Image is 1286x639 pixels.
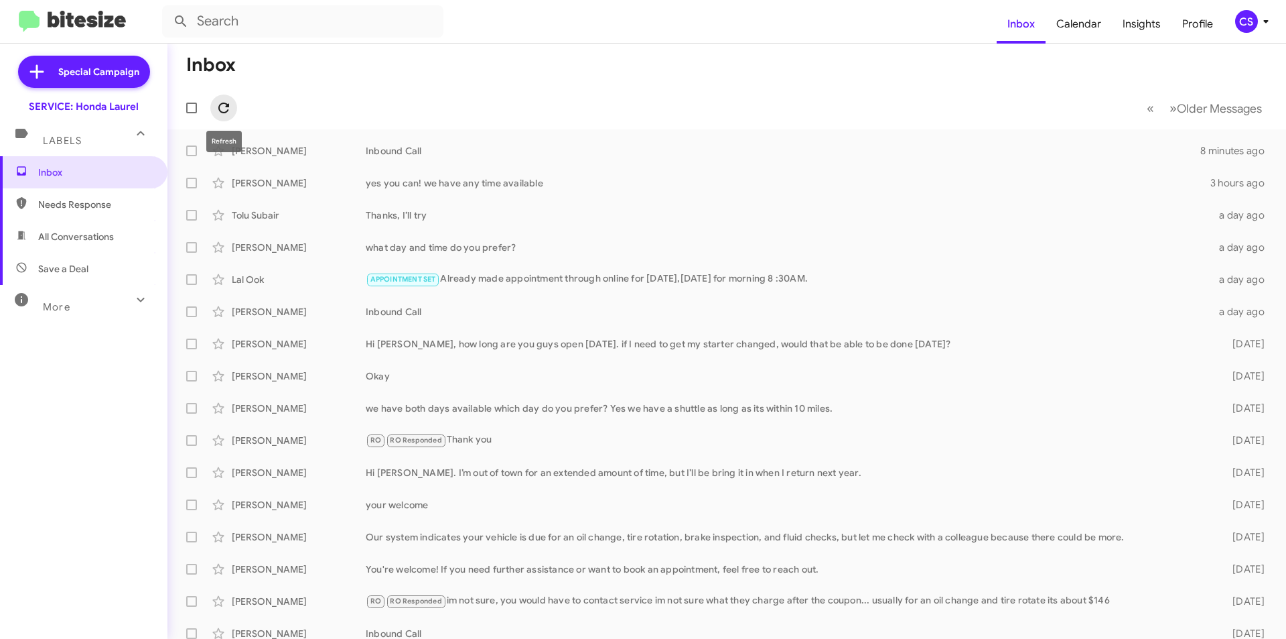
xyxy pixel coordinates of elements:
[232,241,366,254] div: [PERSON_NAME]
[366,369,1211,383] div: Okay
[1211,273,1275,286] div: a day ago
[1235,10,1258,33] div: CS
[18,56,150,88] a: Special Campaign
[232,466,366,479] div: [PERSON_NAME]
[232,434,366,447] div: [PERSON_NAME]
[232,305,366,318] div: [PERSON_NAME]
[370,597,381,605] span: RO
[232,144,366,158] div: [PERSON_NAME]
[162,5,443,38] input: Search
[38,198,152,211] span: Needs Response
[232,273,366,286] div: Lal Ook
[366,209,1211,222] div: Thanks, I’ll try
[1171,5,1224,44] a: Profile
[366,272,1211,287] div: Already made appointment through online for [DATE],[DATE] for morning 8 :30AM.
[1211,402,1275,415] div: [DATE]
[1211,305,1275,318] div: a day ago
[1210,176,1275,190] div: 3 hours ago
[29,100,139,113] div: SERVICE: Honda Laurel
[232,369,366,383] div: [PERSON_NAME]
[232,595,366,608] div: [PERSON_NAME]
[366,563,1211,576] div: You're welcome! If you need further assistance or want to book an appointment, feel free to reach...
[370,436,381,445] span: RO
[366,176,1210,190] div: yes you can! we have any time available
[1211,241,1275,254] div: a day ago
[366,466,1211,479] div: Hi [PERSON_NAME]. I’m out of town for an extended amount of time, but I’ll be bring it in when I ...
[366,432,1211,448] div: Thank you
[43,135,82,147] span: Labels
[232,176,366,190] div: [PERSON_NAME]
[1177,101,1262,116] span: Older Messages
[1200,144,1275,158] div: 8 minutes ago
[1211,466,1275,479] div: [DATE]
[390,597,441,605] span: RO Responded
[1046,5,1112,44] a: Calendar
[366,144,1200,158] div: Inbound Call
[1211,434,1275,447] div: [DATE]
[1139,95,1162,122] button: Previous
[1169,100,1177,117] span: »
[390,436,441,445] span: RO Responded
[1161,95,1270,122] button: Next
[38,262,88,276] span: Save a Deal
[1112,5,1171,44] a: Insights
[232,209,366,222] div: Tolu Subair
[58,65,139,78] span: Special Campaign
[232,402,366,415] div: [PERSON_NAME]
[997,5,1046,44] a: Inbox
[366,241,1211,254] div: what day and time do you prefer?
[1147,100,1154,117] span: «
[366,402,1211,415] div: we have both days available which day do you prefer? Yes we have a shuttle as long as its within ...
[232,530,366,544] div: [PERSON_NAME]
[1211,498,1275,512] div: [DATE]
[1224,10,1271,33] button: CS
[366,498,1211,512] div: your welcome
[1139,95,1270,122] nav: Page navigation example
[38,166,152,179] span: Inbox
[1211,530,1275,544] div: [DATE]
[1211,369,1275,383] div: [DATE]
[370,275,436,284] span: APPOINTMENT SET
[1211,337,1275,351] div: [DATE]
[366,530,1211,544] div: Our system indicates your vehicle is due for an oil change, tire rotation, brake inspection, and ...
[366,305,1211,318] div: Inbound Call
[1211,209,1275,222] div: a day ago
[366,593,1211,609] div: im not sure, you would have to contact service im not sure what they charge after the coupon... u...
[1211,595,1275,608] div: [DATE]
[232,337,366,351] div: [PERSON_NAME]
[206,131,242,152] div: Refresh
[366,337,1211,351] div: Hi [PERSON_NAME], how long are you guys open [DATE]. if I need to get my starter changed, would t...
[186,54,236,76] h1: Inbox
[43,301,70,313] span: More
[1211,563,1275,576] div: [DATE]
[232,563,366,576] div: [PERSON_NAME]
[232,498,366,512] div: [PERSON_NAME]
[38,230,114,243] span: All Conversations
